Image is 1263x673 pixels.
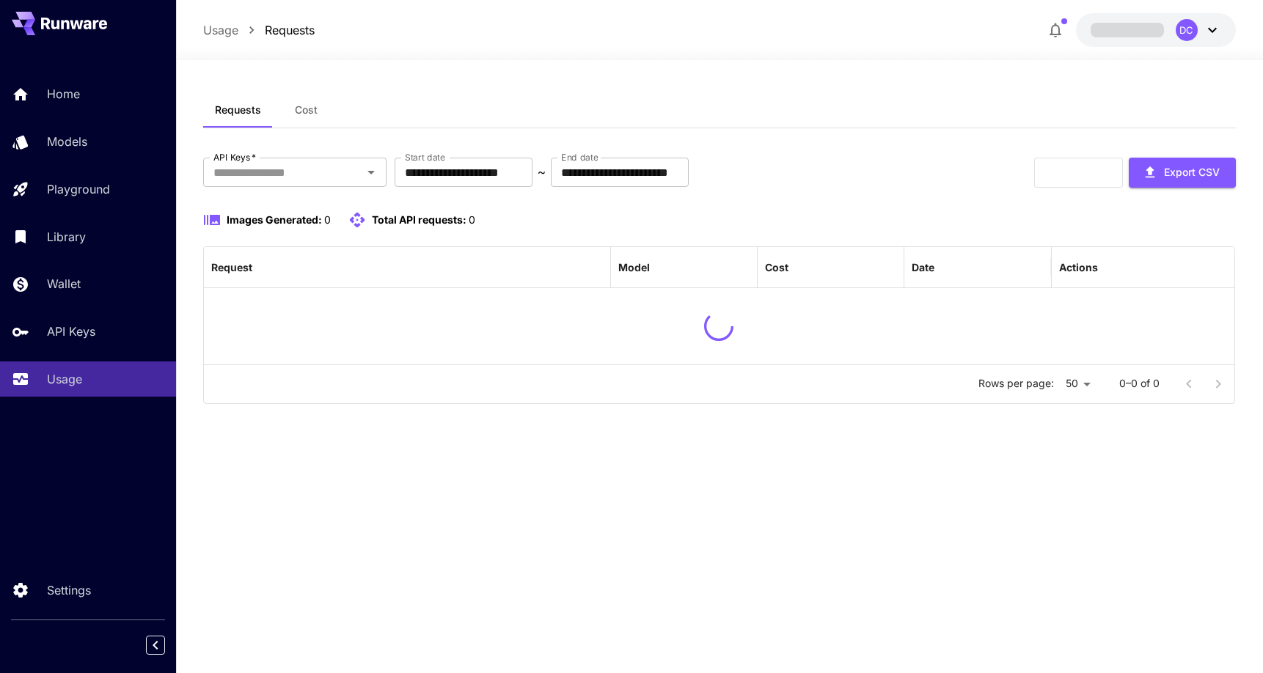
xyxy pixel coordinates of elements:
[372,213,466,226] span: Total API requests:
[1060,373,1096,394] div: 50
[765,261,788,273] div: Cost
[215,103,261,117] span: Requests
[203,21,315,39] nav: breadcrumb
[265,21,315,39] a: Requests
[361,162,381,183] button: Open
[47,133,87,150] p: Models
[157,632,176,658] div: Collapse sidebar
[295,103,318,117] span: Cost
[912,261,934,273] div: Date
[203,21,238,39] a: Usage
[1076,13,1236,47] button: DC
[47,370,82,388] p: Usage
[405,151,445,163] label: Start date
[146,636,165,655] button: Collapse sidebar
[47,275,81,293] p: Wallet
[561,151,598,163] label: End date
[213,151,256,163] label: API Keys
[211,261,252,273] div: Request
[1176,19,1198,41] div: DC
[978,376,1054,391] p: Rows per page:
[1059,261,1098,273] div: Actions
[469,213,475,226] span: 0
[618,261,650,273] div: Model
[1119,376,1160,391] p: 0–0 of 0
[47,85,80,103] p: Home
[47,228,86,246] p: Library
[227,213,322,226] span: Images Generated:
[538,163,546,181] p: ~
[324,213,331,226] span: 0
[47,581,91,599] p: Settings
[47,180,110,198] p: Playground
[1129,158,1236,188] button: Export CSV
[47,323,95,340] p: API Keys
